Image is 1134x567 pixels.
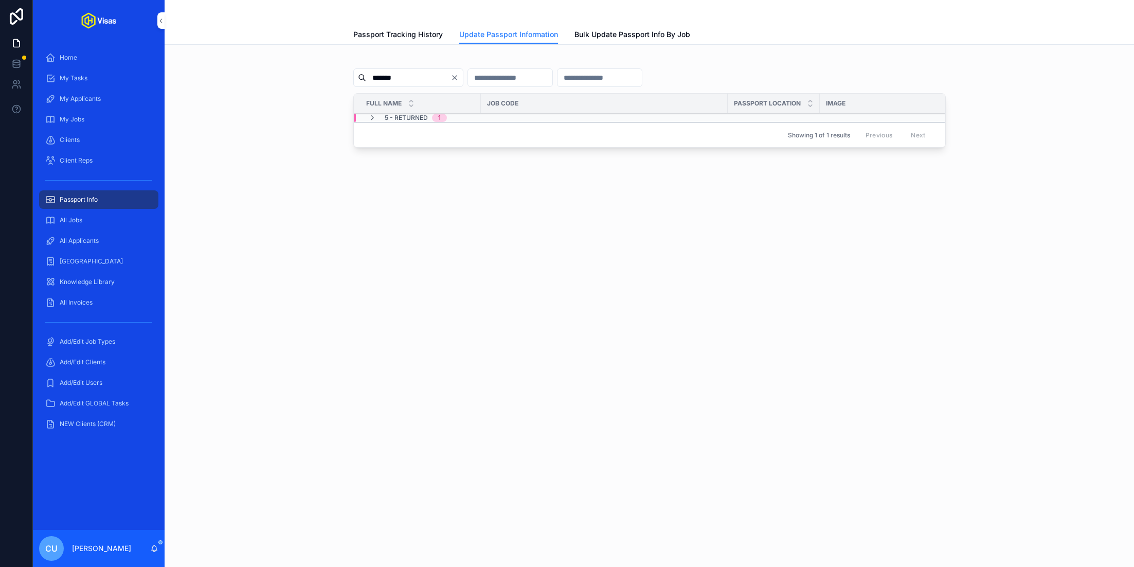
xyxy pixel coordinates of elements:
img: App logo [81,12,116,29]
span: My Applicants [60,95,101,103]
a: Add/Edit Users [39,374,158,392]
button: Clear [451,74,463,82]
a: Knowledge Library [39,273,158,291]
a: Clients [39,131,158,149]
span: Client Reps [60,156,93,165]
a: My Jobs [39,110,158,129]
span: All Invoices [60,298,93,307]
a: Passport Info [39,190,158,209]
span: Home [60,54,77,62]
div: scrollable content [33,41,165,447]
a: Passport Tracking History [353,25,443,46]
p: [PERSON_NAME] [72,543,131,554]
span: Passport Location [734,99,801,108]
span: Full Name [366,99,402,108]
a: My Tasks [39,69,158,87]
span: Knowledge Library [60,278,115,286]
a: Add/Edit Clients [39,353,158,371]
span: NEW Clients (CRM) [60,420,116,428]
a: All Applicants [39,232,158,250]
a: Client Reps [39,151,158,170]
a: NEW Clients (CRM) [39,415,158,433]
a: Add/Edit GLOBAL Tasks [39,394,158,413]
span: CU [45,542,58,555]
span: Passport Info [60,196,98,204]
span: 5 - Returned [385,114,428,122]
span: [GEOGRAPHIC_DATA] [60,257,123,265]
a: Update Passport Information [459,25,558,45]
span: Add/Edit Job Types [60,338,115,346]
div: 1 [438,114,441,122]
a: Home [39,48,158,67]
a: Bulk Update Passport Info By Job [574,25,690,46]
span: Add/Edit Clients [60,358,105,366]
a: Add/Edit Job Types [39,332,158,351]
span: Passport Tracking History [353,29,443,40]
span: Image [826,99,845,108]
a: My Applicants [39,90,158,108]
span: Add/Edit Users [60,379,102,387]
a: [GEOGRAPHIC_DATA] [39,252,158,271]
span: All Applicants [60,237,99,245]
a: All Invoices [39,293,158,312]
span: Clients [60,136,80,144]
span: Bulk Update Passport Info By Job [574,29,690,40]
span: Showing 1 of 1 results [788,131,850,139]
span: Update Passport Information [459,29,558,40]
span: Job Code [487,99,518,108]
span: My Jobs [60,115,84,123]
span: My Tasks [60,74,87,82]
span: All Jobs [60,216,82,224]
span: Add/Edit GLOBAL Tasks [60,399,129,407]
a: All Jobs [39,211,158,229]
